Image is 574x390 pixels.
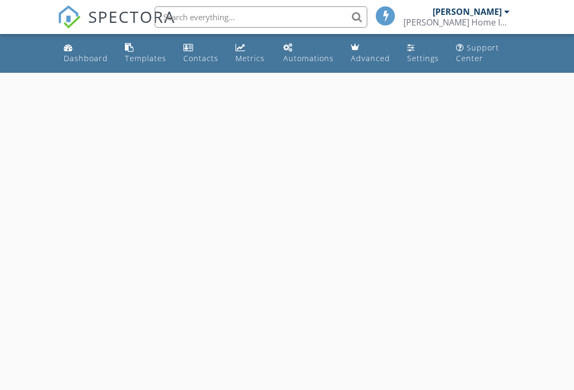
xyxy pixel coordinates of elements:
[279,38,338,69] a: Automations (Basic)
[403,38,443,69] a: Settings
[57,14,175,37] a: SPECTORA
[351,53,390,63] div: Advanced
[433,6,502,17] div: [PERSON_NAME]
[403,17,510,28] div: Mitchell Home Inspections
[60,38,112,69] a: Dashboard
[64,53,108,63] div: Dashboard
[125,53,166,63] div: Templates
[235,53,265,63] div: Metrics
[407,53,439,63] div: Settings
[456,43,499,63] div: Support Center
[452,38,514,69] a: Support Center
[88,5,175,28] span: SPECTORA
[347,38,394,69] a: Advanced
[57,5,81,29] img: The Best Home Inspection Software - Spectora
[155,6,367,28] input: Search everything...
[179,38,223,69] a: Contacts
[183,53,218,63] div: Contacts
[231,38,271,69] a: Metrics
[121,38,171,69] a: Templates
[283,53,334,63] div: Automations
